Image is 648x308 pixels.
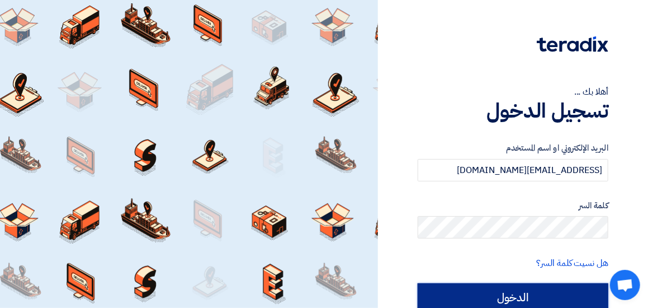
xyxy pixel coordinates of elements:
[418,159,608,181] input: أدخل بريد العمل الإلكتروني او اسم المستخدم الخاص بك ...
[418,85,608,99] div: أهلا بك ...
[537,256,608,270] a: هل نسيت كلمة السر؟
[418,99,608,123] h1: تسجيل الدخول
[610,270,640,300] div: Open chat
[418,142,608,155] label: البريد الإلكتروني او اسم المستخدم
[537,36,608,52] img: Teradix logo
[418,199,608,212] label: كلمة السر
